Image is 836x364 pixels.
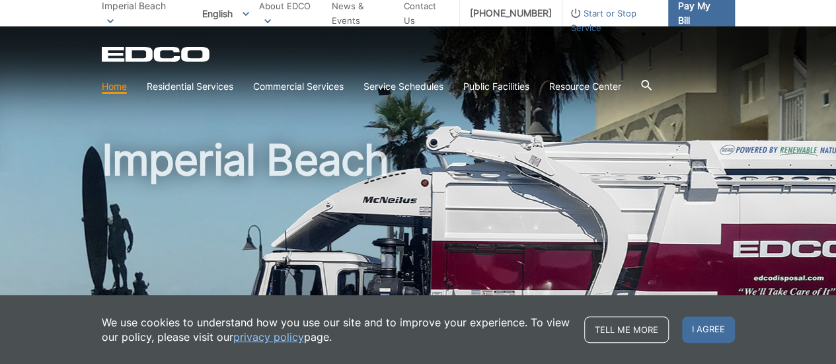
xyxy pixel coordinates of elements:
[549,79,621,94] a: Resource Center
[192,3,259,24] span: English
[363,79,443,94] a: Service Schedules
[147,79,233,94] a: Residential Services
[233,330,304,344] a: privacy policy
[463,79,529,94] a: Public Facilities
[584,316,669,343] a: Tell me more
[102,46,211,62] a: EDCD logo. Return to the homepage.
[253,79,344,94] a: Commercial Services
[682,316,735,343] span: I agree
[102,315,571,344] p: We use cookies to understand how you use our site and to improve your experience. To view our pol...
[102,79,127,94] a: Home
